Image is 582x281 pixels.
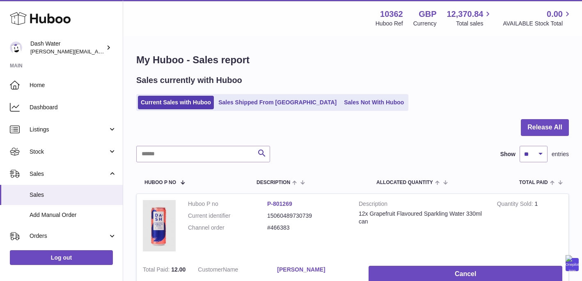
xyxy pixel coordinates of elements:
[447,9,493,28] a: 12,370.84 Total sales
[188,224,267,232] dt: Channel order
[503,9,572,28] a: 0.00 AVAILABLE Stock Total
[277,266,356,274] a: [PERSON_NAME]
[136,75,242,86] h2: Sales currently with Huboo
[138,96,214,109] a: Current Sales with Huboo
[30,148,108,156] span: Stock
[419,9,436,20] strong: GBP
[519,180,548,185] span: Total paid
[30,48,165,55] span: [PERSON_NAME][EMAIL_ADDRESS][DOMAIN_NAME]
[30,170,108,178] span: Sales
[497,200,535,209] strong: Quantity Sold
[491,194,568,260] td: 1
[447,9,483,20] span: 12,370.84
[552,150,569,158] span: entries
[198,266,277,276] dt: Name
[136,53,569,67] h1: My Huboo - Sales report
[30,104,117,111] span: Dashboard
[30,211,117,219] span: Add Manual Order
[267,224,346,232] dd: #466383
[380,9,403,20] strong: 10362
[30,232,108,240] span: Orders
[359,210,485,226] div: 12x Grapefruit Flavoured Sparkling Water 330ml can
[521,119,569,136] button: Release All
[341,96,407,109] a: Sales Not With Huboo
[500,150,516,158] label: Show
[547,9,563,20] span: 0.00
[376,180,433,185] span: ALLOCATED Quantity
[198,266,223,273] span: Customer
[30,126,108,134] span: Listings
[10,250,113,265] a: Log out
[267,200,292,207] a: P-801269
[30,191,117,199] span: Sales
[10,41,22,54] img: james@dash-water.com
[257,180,290,185] span: Description
[143,200,176,251] img: 103621724231836.png
[30,40,104,55] div: Dash Water
[413,20,437,28] div: Currency
[359,200,485,210] strong: Description
[188,200,267,208] dt: Huboo P no
[456,20,493,28] span: Total sales
[143,266,171,275] strong: Total Paid
[503,20,572,28] span: AVAILABLE Stock Total
[144,180,176,185] span: Huboo P no
[376,20,403,28] div: Huboo Ref
[215,96,339,109] a: Sales Shipped From [GEOGRAPHIC_DATA]
[171,266,186,273] span: 12.00
[188,212,267,220] dt: Current identifier
[30,81,117,89] span: Home
[267,212,346,220] dd: 15060489730739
